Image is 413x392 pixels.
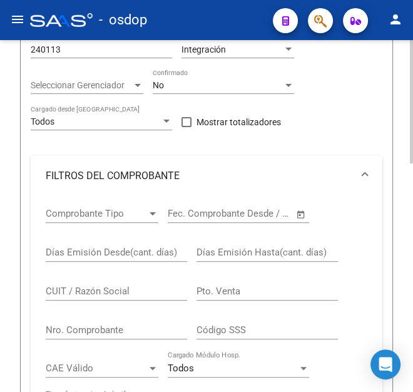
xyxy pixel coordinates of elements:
[31,156,382,196] mat-expansion-panel-header: FILTROS DEL COMPROBANTE
[46,363,147,374] span: CAE Válido
[196,115,281,130] span: Mostrar totalizadores
[31,116,54,126] span: Todos
[31,80,132,91] span: Seleccionar Gerenciador
[153,80,164,90] span: No
[294,207,308,222] button: Open calendar
[99,6,147,34] span: - osdop
[46,169,352,183] mat-panel-title: FILTROS DEL COMPROBANTE
[168,363,194,374] span: Todos
[168,208,208,219] input: Start date
[181,44,226,54] span: Integración
[220,208,280,219] input: End date
[46,208,147,219] span: Comprobante Tipo
[388,12,403,27] mat-icon: person
[370,349,400,379] div: Open Intercom Messenger
[10,12,25,27] mat-icon: menu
